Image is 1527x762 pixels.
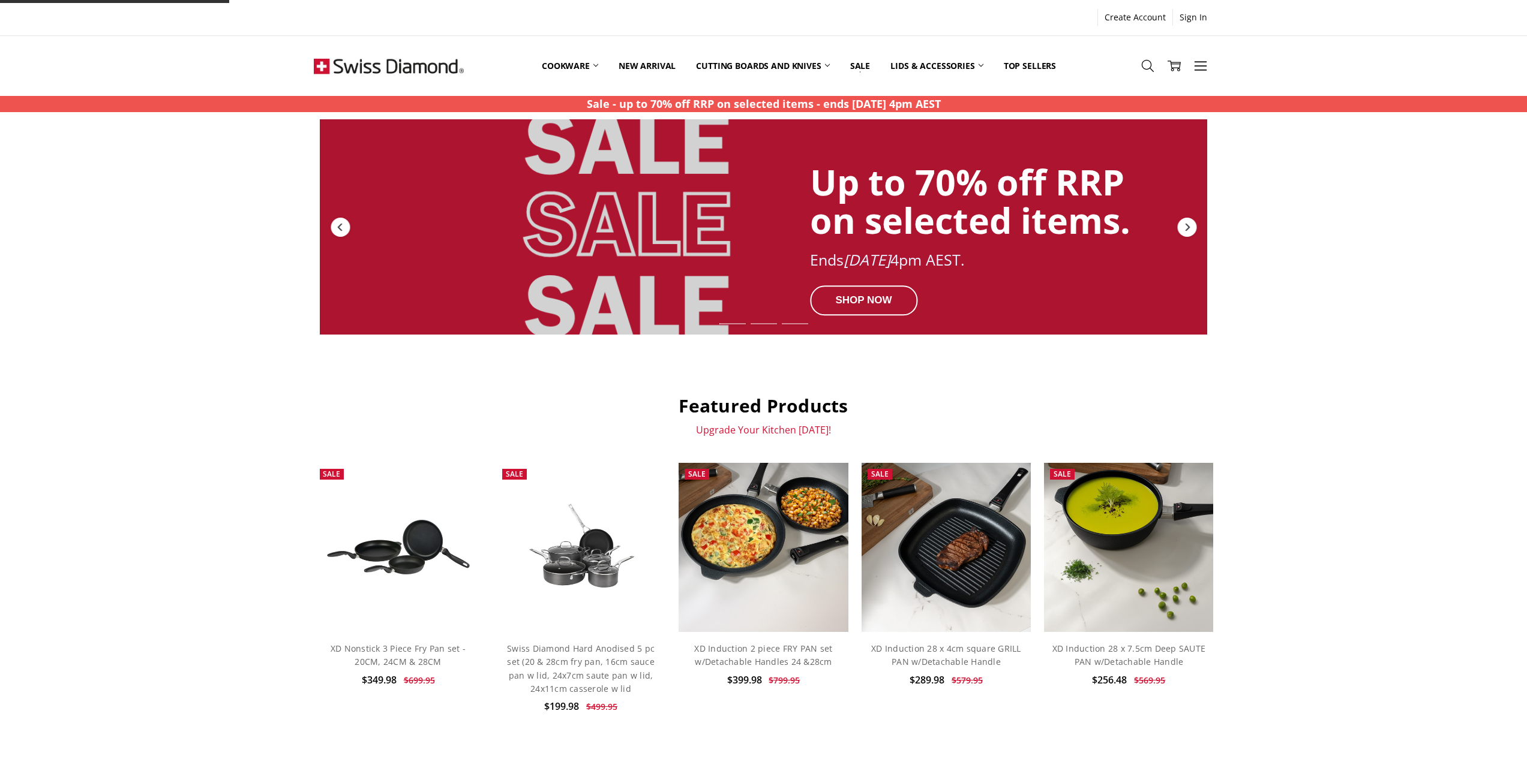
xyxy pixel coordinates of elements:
span: $799.95 [769,674,800,686]
em: [DATE] [844,249,890,270]
div: Slide 2 of 7 [748,316,779,332]
img: XD Induction 28 x 4cm square GRILL PAN w/Detachable Handle [862,463,1031,632]
a: Create Account [1098,9,1172,26]
a: Cookware [532,39,608,92]
span: $499.95 [586,701,617,712]
a: Sale [840,39,880,92]
span: Sale [506,469,523,479]
div: Slide 3 of 7 [779,316,811,332]
img: Swiss Diamond Hard Anodised 5 pc set (20 & 28cm fry pan, 16cm sauce pan w lid, 24x7cm saute pan w... [496,490,665,604]
div: SHOP NOW [810,285,917,315]
span: $699.95 [404,674,435,686]
strong: Sale - up to 70% off RRP on selected items - ends [DATE] 4pm AEST [587,97,941,111]
img: Free Shipping On Every Order [314,36,464,96]
div: Up to 70% off RRP on selected items. [810,162,1132,240]
span: Sale [688,469,706,479]
span: $256.48 [1092,673,1127,686]
a: XD Induction 28 x 7.5cm Deep SAUTE PAN w/Detachable Handle [1052,643,1206,667]
span: $199.98 [544,700,579,713]
div: Slide 1 of 7 [717,316,748,332]
a: Lids & Accessories [880,39,993,92]
p: Upgrade Your Kitchen [DATE]! [314,424,1214,436]
img: XD Induction 28 x 7.5cm Deep SAUTE PAN w/Detachable Handle [1044,463,1213,632]
a: Top Sellers [994,39,1066,92]
a: Sign In [1173,9,1214,26]
span: $399.98 [727,673,762,686]
div: Previous [329,216,351,237]
a: Cutting boards and knives [686,39,840,92]
span: $289.98 [910,673,944,686]
img: XD Induction 2 piece FRY PAN set w/Detachable Handles 24 &28cm [679,463,848,632]
a: XD Induction 2 piece FRY PAN set w/Detachable Handles 24 &28cm [694,643,832,667]
a: Swiss Diamond Hard Anodised 5 pc set (20 & 28cm fry pan, 16cm sauce pan w lid, 24x7cm saute pan w... [507,643,655,694]
img: XD Nonstick 3 Piece Fry Pan set - 20CM, 24CM & 28CM [314,505,483,589]
div: Next [1176,216,1198,237]
h2: Featured Products [314,394,1214,417]
a: XD Induction 28 x 4cm square GRILL PAN w/Detachable Handle [871,643,1021,667]
a: Redirect to https://swissdiamond.com.au/cookware/shop-by-collection/premium-steel-dlx/ [320,119,1207,335]
span: Sale [1054,469,1071,479]
div: Ends 4pm AEST. [810,252,1132,269]
span: $569.95 [1134,674,1165,686]
span: $579.95 [952,674,983,686]
span: $349.98 [362,673,397,686]
span: Sale [323,469,340,479]
a: Swiss Diamond Hard Anodised 5 pc set (20 & 28cm fry pan, 16cm sauce pan w lid, 24x7cm saute pan w... [496,463,665,632]
a: XD Nonstick 3 Piece Fry Pan set - 20CM, 24CM & 28CM [331,643,466,667]
span: Sale [871,469,889,479]
a: New arrival [608,39,686,92]
a: XD Nonstick 3 Piece Fry Pan set - 20CM, 24CM & 28CM [314,463,483,632]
